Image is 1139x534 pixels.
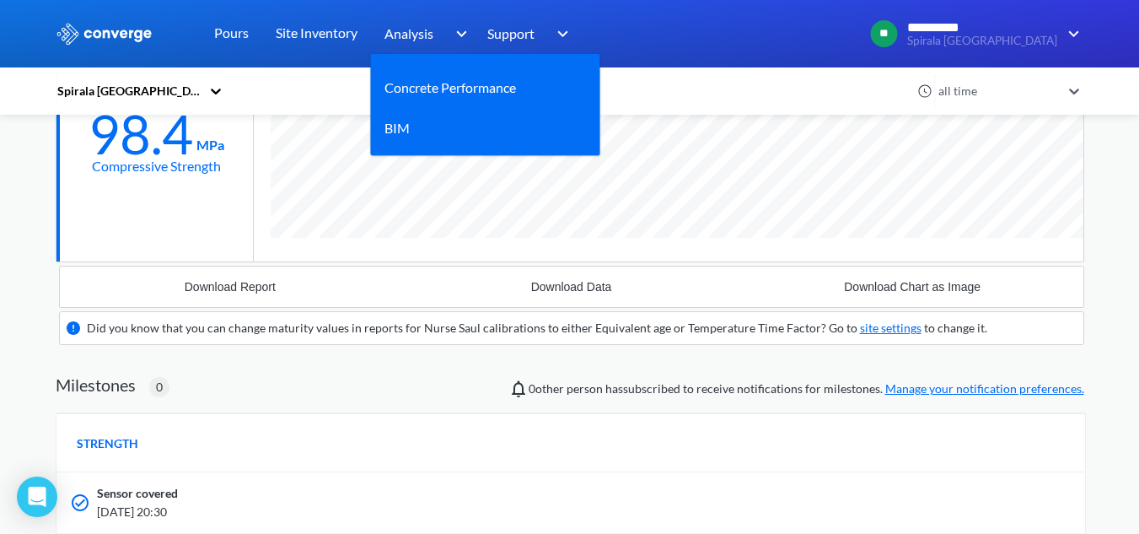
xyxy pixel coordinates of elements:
[384,77,516,98] a: Concrete Performance
[742,267,1083,307] button: Download Chart as Image
[89,113,193,155] div: 98.4
[917,84,932,99] img: icon-clock.svg
[156,378,163,396] span: 0
[56,82,201,100] div: Spirala [GEOGRAPHIC_DATA]
[508,379,529,399] img: notifications-icon.svg
[56,375,136,395] h2: Milestones
[907,35,1057,47] span: Spirala [GEOGRAPHIC_DATA]
[1057,24,1084,44] img: downArrow.svg
[885,381,1084,396] a: Manage your notification preferences.
[77,434,138,453] span: STRENGTH
[185,280,276,294] div: Download Report
[529,380,1084,398] span: person has subscribed to receive notifications for milestones.
[529,381,564,396] span: 0 other
[400,267,742,307] button: Download Data
[487,23,535,44] span: Support
[17,477,57,517] div: Open Intercom Messenger
[531,280,612,294] div: Download Data
[444,24,471,44] img: downArrow.svg
[97,484,178,503] span: Sensor covered
[384,23,433,44] span: Analysis
[92,155,221,176] div: Compressive Strength
[87,319,987,337] div: Did you know that you can change maturity values in reports for Nurse Saul calibrations to either...
[60,267,401,307] button: Download Report
[934,82,1061,100] div: all time
[860,321,921,335] a: site settings
[384,117,410,138] a: BIM
[546,24,573,44] img: downArrow.svg
[56,23,153,45] img: logo_ewhite.svg
[97,503,861,521] span: [DATE] 20:30
[844,280,981,294] div: Download Chart as Image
